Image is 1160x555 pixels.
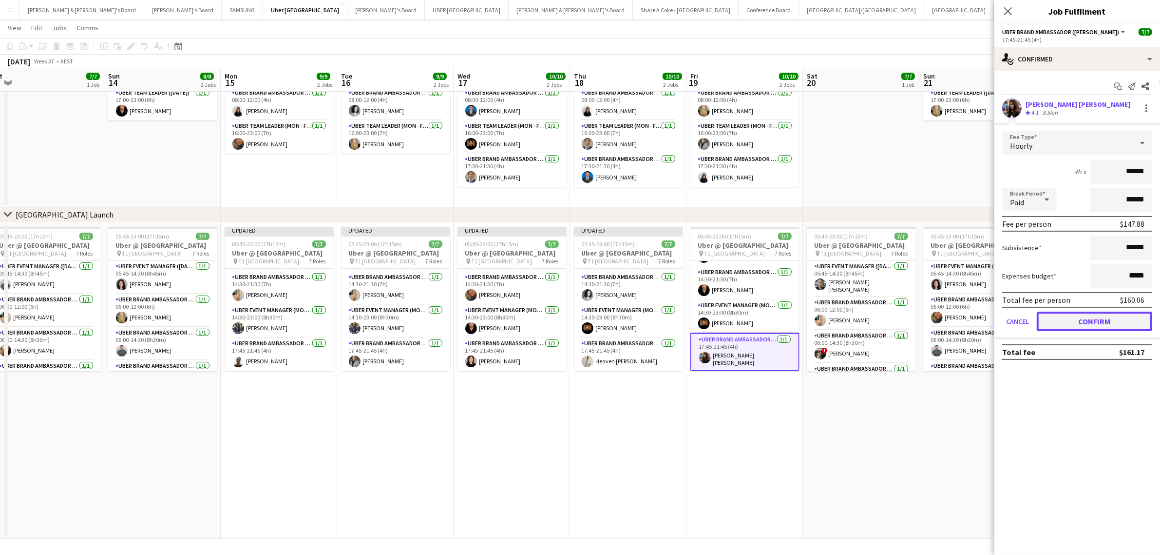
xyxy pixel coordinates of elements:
[588,258,649,265] span: T1 [GEOGRAPHIC_DATA]
[994,5,1160,18] h3: Job Fulfilment
[698,233,752,240] span: 05:45-23:00 (17h15m)
[225,338,334,371] app-card-role: UBER Brand Ambassador ([PERSON_NAME])1/117:45-21:45 (4h)[PERSON_NAME]
[690,333,799,371] app-card-role: UBER Brand Ambassador ([PERSON_NAME])1/117:45-21:45 (4h)[PERSON_NAME] [PERSON_NAME]
[116,233,170,240] span: 05:45-23:00 (17h15m)
[457,120,567,154] app-card-role: Uber Team Leader (Mon - Fri)1/116:00-23:00 (7h)[PERSON_NAME]
[457,44,567,187] app-job-card: 08:00-23:00 (15h)3/3Uber @ [MEDICAL_DATA][GEOGRAPHIC_DATA] [GEOGRAPHIC_DATA]3 RolesUBER Brand Amb...
[225,44,334,154] div: 08:00-23:00 (15h)2/2Uber @ [MEDICAL_DATA][GEOGRAPHIC_DATA] [GEOGRAPHIC_DATA]2 RolesUBER Brand Amb...
[807,363,916,396] app-card-role: UBER Brand Ambassador ([DATE])1/1
[1002,28,1119,36] span: UBER Brand Ambassador (Mon - Fri)
[690,227,799,371] app-job-card: 05:45-23:00 (17h15m)7/7Uber @ [GEOGRAPHIC_DATA] T1 [GEOGRAPHIC_DATA]7 Roles[PERSON_NAME]UBER Bran...
[4,21,25,34] a: View
[457,305,567,338] app-card-role: UBER Event Manager (Mon - Fri)1/114:30-23:00 (8h30m)[PERSON_NAME]
[225,120,334,154] app-card-role: Uber Team Leader (Mon - Fri)1/116:00-23:00 (7h)[PERSON_NAME]
[922,77,935,88] span: 21
[31,23,42,32] span: Edit
[341,249,450,258] h3: Uber @ [GEOGRAPHIC_DATA]
[1010,198,1024,207] span: Paid
[574,44,683,187] app-job-card: 08:00-23:00 (15h)3/3Uber @ [MEDICAL_DATA][GEOGRAPHIC_DATA] [GEOGRAPHIC_DATA]3 RolesUBER Brand Amb...
[739,0,799,20] button: Conference Board
[73,21,102,34] a: Comms
[994,0,1064,20] button: [GEOGRAPHIC_DATA]
[8,57,30,66] div: [DATE]
[807,241,916,250] h3: Uber @ [GEOGRAPHIC_DATA]
[347,0,425,20] button: [PERSON_NAME]'s Board
[225,249,334,258] h3: Uber @ [GEOGRAPHIC_DATA]
[223,77,237,88] span: 15
[778,233,792,240] span: 7/7
[574,120,683,154] app-card-role: Uber Team Leader (Mon - Fri)1/116:00-23:00 (7h)[PERSON_NAME]
[201,81,216,88] div: 2 Jobs
[1002,219,1051,229] div: Fee per person
[931,233,985,240] span: 05:45-23:00 (17h15m)
[108,294,217,327] app-card-role: UBER Brand Ambassador ([DATE])1/106:00-12:00 (6h)[PERSON_NAME]
[574,249,683,258] h3: Uber @ [GEOGRAPHIC_DATA]
[547,81,565,88] div: 2 Jobs
[457,72,470,80] span: Wed
[86,73,100,80] span: 7/7
[341,227,450,371] div: Updated05:45-23:00 (17h15m)7/7Uber @ [GEOGRAPHIC_DATA] T1 [GEOGRAPHIC_DATA]7 Roles[PERSON_NAME]UB...
[1002,295,1070,305] div: Total fee per person
[892,250,908,257] span: 7 Roles
[341,338,450,371] app-card-role: UBER Brand Ambassador ([PERSON_NAME])1/117:45-21:45 (4h)[PERSON_NAME]
[1074,167,1086,176] div: 4h x
[76,250,93,257] span: 7 Roles
[225,72,237,80] span: Mon
[107,77,120,88] span: 14
[456,77,470,88] span: 17
[225,227,334,371] div: Updated05:45-23:00 (17h15m)7/7Uber @ [GEOGRAPHIC_DATA] T1 [GEOGRAPHIC_DATA]7 Roles![PERSON_NAME]U...
[341,44,450,154] app-job-card: 08:00-23:00 (15h)2/2Uber @ [MEDICAL_DATA][GEOGRAPHIC_DATA] [GEOGRAPHIC_DATA]2 RolesUBER Brand Amb...
[341,227,450,235] div: Updated
[894,233,908,240] span: 7/7
[690,267,799,300] app-card-role: UBER Brand Ambassador ([PERSON_NAME])1/114:30-21:30 (7h)[PERSON_NAME]
[574,227,683,371] app-job-card: Updated05:45-23:00 (17h15m)7/7Uber @ [GEOGRAPHIC_DATA] T1 [GEOGRAPHIC_DATA]7 Roles[PERSON_NAME]UB...
[923,294,1032,327] app-card-role: UBER Brand Ambassador ([DATE])1/106:00-12:00 (6h)[PERSON_NAME]
[574,154,683,187] app-card-role: UBER Brand Ambassador ([PERSON_NAME])1/117:30-21:30 (4h)[PERSON_NAME]
[1041,109,1060,117] div: 8.5km
[1037,312,1152,331] button: Confirm
[822,348,828,354] span: !
[1120,219,1144,229] div: $147.88
[108,327,217,360] app-card-role: UBER Brand Ambassador ([DATE])1/106:00-14:30 (8h30m)[PERSON_NAME]
[60,58,73,65] div: AEST
[108,360,217,394] app-card-role: UBER Brand Ambassador ([DATE])1/107:00-13:00 (6h)
[807,330,916,363] app-card-role: UBER Brand Ambassador ([DATE])1/106:00-14:30 (8h30m)![PERSON_NAME]
[807,227,916,371] app-job-card: 05:45-23:00 (17h15m)7/7Uber @ [GEOGRAPHIC_DATA] T1 [GEOGRAPHIC_DATA]7 RolesUBER Event Manager ([D...
[341,87,450,120] app-card-role: UBER Brand Ambassador ([PERSON_NAME])1/108:00-12:00 (4h)[PERSON_NAME]
[341,272,450,305] app-card-role: UBER Brand Ambassador ([PERSON_NAME])1/114:30-21:30 (7h)[PERSON_NAME]
[433,73,447,80] span: 9/9
[457,87,567,120] app-card-role: UBER Brand Ambassador ([PERSON_NAME])1/108:00-12:00 (4h)[PERSON_NAME]
[108,241,217,250] h3: Uber @ [GEOGRAPHIC_DATA]
[902,81,914,88] div: 1 Job
[662,240,675,248] span: 7/7
[108,227,217,371] div: 05:45-23:00 (17h15m)7/7Uber @ [GEOGRAPHIC_DATA] T1 [GEOGRAPHIC_DATA]7 RolesUBER Event Manager ([D...
[1002,347,1035,357] div: Total fee
[341,305,450,338] app-card-role: UBER Event Manager (Mon - Fri)1/114:30-23:00 (8h30m)[PERSON_NAME]
[546,73,566,80] span: 10/10
[923,227,1032,371] app-job-card: 05:45-23:00 (17h15m)7/7Uber @ [GEOGRAPHIC_DATA] T1 [GEOGRAPHIC_DATA]7 RolesUBER Event Manager ([D...
[193,250,209,257] span: 7 Roles
[87,81,99,88] div: 1 Job
[704,250,765,257] span: T1 [GEOGRAPHIC_DATA]
[923,261,1032,294] app-card-role: UBER Event Manager ([DATE])1/105:45-14:30 (8h45m)[PERSON_NAME]
[434,81,449,88] div: 2 Jobs
[1026,100,1130,109] div: [PERSON_NAME] [PERSON_NAME]
[815,233,868,240] span: 05:45-23:00 (17h15m)
[690,241,799,250] h3: Uber @ [GEOGRAPHIC_DATA]
[582,240,635,248] span: 05:45-23:00 (17h15m)
[690,44,799,187] app-job-card: 08:00-23:00 (15h)3/3Uber @ [MEDICAL_DATA][GEOGRAPHIC_DATA] [GEOGRAPHIC_DATA]3 RolesUBER Brand Amb...
[821,250,882,257] span: T1 [GEOGRAPHIC_DATA]
[1010,141,1032,151] span: Hourly
[901,73,915,80] span: 7/7
[1139,28,1152,36] span: 7/7
[144,0,222,20] button: [PERSON_NAME]'s Board
[48,21,71,34] a: Jobs
[775,250,792,257] span: 7 Roles
[994,47,1160,71] div: Confirmed
[1002,243,1042,252] label: Subsistence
